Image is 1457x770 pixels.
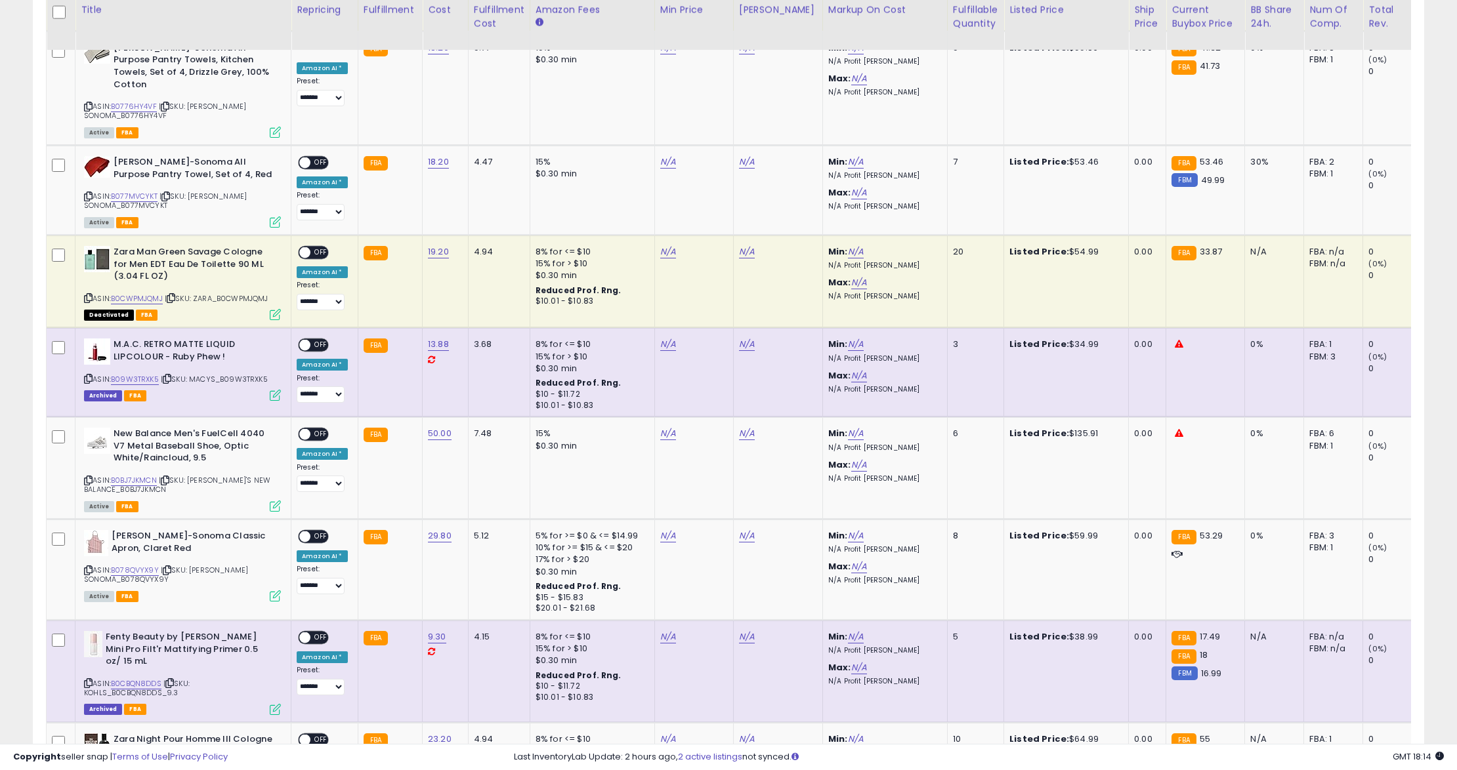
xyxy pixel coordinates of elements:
b: [PERSON_NAME]-Sonoma All Purpose Pantry Towels, Kitchen Towels, Set of 4, Drizzle Grey, 100% Cotton [114,42,273,94]
b: Reduced Prof. Rng. [536,377,622,388]
small: (0%) [1368,441,1387,451]
b: Max: [828,661,851,674]
div: 0 [1368,363,1422,375]
b: Reduced Prof. Rng. [536,580,622,592]
small: FBA [1172,631,1196,645]
div: Num of Comp. [1309,3,1357,31]
span: 49.99 [1201,174,1225,186]
small: FBA [364,530,388,544]
p: N/A Profit [PERSON_NAME] [828,443,937,453]
div: ASIN: [84,530,281,600]
b: Max: [828,276,851,289]
div: $59.99 [1009,530,1118,542]
span: | SKU: [PERSON_NAME] SONOMA_B0776HY4VF [84,101,246,121]
a: 9.30 [428,630,446,643]
div: [PERSON_NAME] [739,3,817,17]
b: Max: [828,560,851,573]
b: Reduced Prof. Rng. [536,670,622,681]
div: Preset: [297,666,348,695]
span: FBA [124,390,146,401]
div: FBM: 1 [1309,440,1353,452]
span: Listings that have been deleted from Seller Central [84,390,122,401]
div: Last InventoryLab Update: 2 hours ago, not synced. [514,751,1444,763]
div: 6 [953,428,994,439]
div: 17% for > $20 [536,554,644,565]
small: FBA [1172,649,1196,664]
p: N/A Profit [PERSON_NAME] [828,88,937,97]
div: Listed Price [1009,3,1123,17]
small: FBA [364,631,388,645]
a: 2 active listings [678,750,742,763]
a: N/A [851,661,867,674]
b: Min: [828,338,848,350]
span: All listings currently available for purchase on Amazon [84,217,114,228]
a: N/A [851,369,867,382]
b: Fenty Beauty by [PERSON_NAME] Mini Pro Filt'r Mattifying Primer 0.5 oz/ 15 mL [106,631,265,671]
b: Listed Price: [1009,630,1069,643]
div: FBA: 6 [1309,428,1353,439]
div: 15% for > $10 [536,258,644,270]
span: 53.46 [1200,155,1224,168]
div: 7 [953,156,994,168]
a: N/A [739,427,755,440]
div: Amazon Fees [536,3,649,17]
b: Max: [828,72,851,85]
span: 17.49 [1200,630,1221,643]
div: FBM: 1 [1309,168,1353,180]
small: (0%) [1368,542,1387,553]
b: New Balance Men's FuelCell 4040 V7 Metal Baseball Shoe, Optic White/Raincloud, 9.5 [114,428,273,468]
div: $135.91 [1009,428,1118,439]
div: $20.01 - $21.68 [536,603,644,614]
p: N/A Profit [PERSON_NAME] [828,677,937,686]
p: N/A Profit [PERSON_NAME] [828,354,937,363]
div: 0 [1368,66,1422,77]
b: Listed Price: [1009,427,1069,439]
p: N/A Profit [PERSON_NAME] [828,261,937,270]
div: 0% [1250,428,1294,439]
div: 0% [1250,338,1294,350]
div: $0.30 min [536,270,644,281]
b: [PERSON_NAME]-Sonoma Classic Apron, Claret Red [112,530,271,557]
div: 20 [953,246,994,258]
b: Reduced Prof. Rng. [536,285,622,296]
div: Amazon AI * [297,266,348,278]
div: FBM: n/a [1309,258,1353,270]
div: Total Rev. [1368,3,1416,31]
div: Cost [428,3,463,17]
div: 8% for <= $10 [536,246,644,258]
b: Max: [828,458,851,471]
a: N/A [660,245,676,258]
small: FBA [1172,156,1196,171]
span: All listings currently available for purchase on Amazon [84,591,114,602]
div: $10.01 - $10.83 [536,692,644,703]
p: N/A Profit [PERSON_NAME] [828,202,937,211]
div: 3.68 [474,338,520,350]
p: N/A Profit [PERSON_NAME] [828,385,937,394]
div: Amazon AI * [297,176,348,188]
small: FBA [364,338,388,353]
div: 0 [1368,452,1422,464]
a: N/A [851,458,867,472]
div: FBA: 2 [1309,156,1353,168]
a: B078QVYX9Y [111,565,159,576]
div: 0 [1368,655,1422,666]
div: 5 [953,631,994,643]
span: OFF [310,157,331,169]
a: B0776HY4VF [111,101,157,112]
div: Amazon AI * [297,550,348,562]
a: N/A [848,338,864,351]
div: $0.30 min [536,54,644,66]
span: OFF [310,429,331,440]
a: 19.20 [428,245,449,258]
div: seller snap | | [13,751,228,763]
a: N/A [739,155,755,169]
a: N/A [851,72,867,85]
b: Min: [828,245,848,258]
span: FBA [124,704,146,715]
span: FBA [116,217,138,228]
div: 0 [1368,554,1422,565]
small: FBA [1172,246,1196,260]
div: Preset: [297,77,348,106]
div: Preset: [297,463,348,493]
strong: Copyright [13,750,61,763]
